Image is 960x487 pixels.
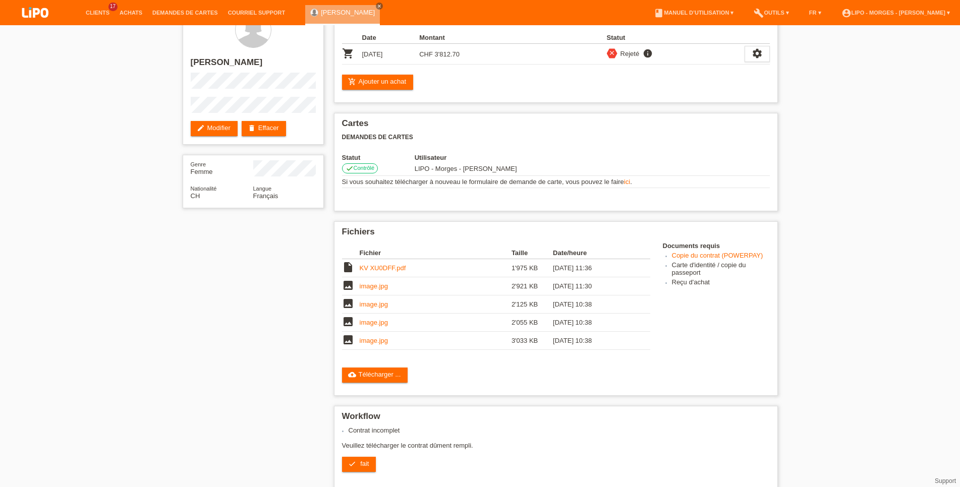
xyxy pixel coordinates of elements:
[342,368,408,383] a: cloud_uploadTélécharger ...
[342,75,414,90] a: add_shopping_cartAjouter un achat
[10,21,61,28] a: LIPO pay
[342,427,770,479] div: Veuillez télécharger le contrat dûment rempli.
[348,78,356,86] i: add_shopping_cart
[242,121,286,136] a: deleteEffacer
[642,48,654,58] i: info
[841,8,852,18] i: account_circle
[342,154,415,161] th: Statut
[553,295,636,314] td: [DATE] 10:38
[81,10,115,16] a: Clients
[191,192,200,200] span: Suisse
[376,3,383,10] a: close
[191,121,238,136] a: editModifier
[512,332,553,350] td: 3'033 KB
[512,314,553,332] td: 2'055 KB
[248,124,256,132] i: delete
[608,49,615,56] i: close
[349,427,770,434] li: Contrat incomplet
[253,192,278,200] span: Français
[191,186,217,192] span: Nationalité
[191,161,206,167] span: Genre
[360,300,388,308] a: image.jpg
[348,460,356,468] i: check
[672,278,770,288] li: Reçu d'achat
[415,154,586,161] th: Utilisateur
[663,242,770,250] h4: Documents requis
[354,165,375,171] span: Contrôlé
[342,297,354,310] i: image
[321,9,375,16] a: [PERSON_NAME]
[419,32,477,44] th: Montant
[419,44,477,65] td: CHF 3'812.70
[108,3,118,11] span: 17
[360,282,388,290] a: image.jpg
[749,10,794,16] a: buildOutils ▾
[512,247,553,259] th: Taille
[935,477,956,484] a: Support
[191,57,316,73] h2: [PERSON_NAME]
[115,10,147,16] a: Achats
[607,32,745,44] th: Statut
[360,460,369,467] span: fait
[512,259,553,277] td: 1'975 KB
[197,124,205,132] i: edit
[360,337,388,344] a: image.jpg
[617,48,640,59] div: Rejeté
[342,334,354,346] i: image
[253,186,272,192] span: Langue
[752,48,763,59] i: settings
[342,411,770,427] h2: Workflow
[654,8,664,18] i: book
[672,252,763,259] a: Copie du contrat (POWERPAY)
[223,10,290,16] a: Courriel Support
[342,134,770,141] h3: Demandes de cartes
[553,277,636,295] td: [DATE] 11:30
[342,457,376,472] a: check fait
[360,264,406,272] a: KV XU0DFF.pdf
[377,4,382,9] i: close
[804,10,826,16] a: FR ▾
[342,261,354,273] i: insert_drive_file
[512,295,553,314] td: 2'125 KB
[342,316,354,328] i: image
[553,332,636,350] td: [DATE] 10:38
[512,277,553,295] td: 2'921 KB
[553,247,636,259] th: Date/heure
[342,47,354,59] i: POSP00026721
[342,279,354,291] i: image
[415,165,517,172] span: 28.08.2025
[649,10,739,16] a: bookManuel d’utilisation ▾
[342,227,770,242] h2: Fichiers
[348,371,356,379] i: cloud_upload
[362,32,420,44] th: Date
[624,178,630,186] a: ici
[342,118,770,134] h2: Cartes
[553,314,636,332] td: [DATE] 10:38
[553,259,636,277] td: [DATE] 11:36
[360,319,388,326] a: image.jpg
[191,160,253,175] div: Femme
[342,176,770,188] td: Si vous souhaitez télécharger à nouveau le formulaire de demande de carte, vous pouvez le faire .
[672,261,770,278] li: Carte d'identité / copie du passeport
[360,247,512,259] th: Fichier
[346,164,354,172] i: check
[836,10,955,16] a: account_circleLIPO - Morges - [PERSON_NAME] ▾
[362,44,420,65] td: [DATE]
[754,8,764,18] i: build
[147,10,223,16] a: Demandes de cartes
